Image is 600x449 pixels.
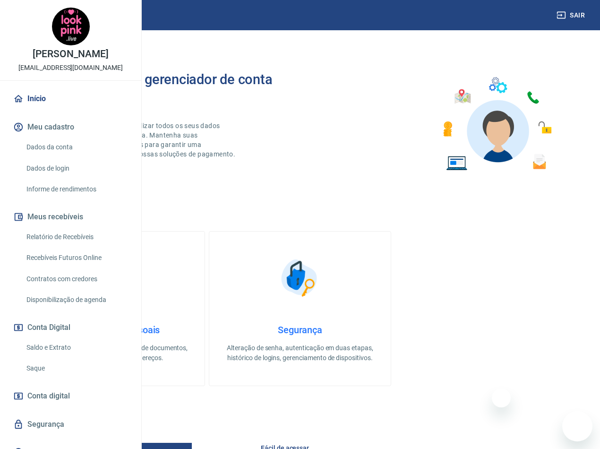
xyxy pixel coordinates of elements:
[11,414,130,435] a: Segurança
[11,88,130,109] a: Início
[23,210,577,220] h5: O que deseja fazer hoje?
[42,72,300,102] h2: Bem-vindo(a) ao gerenciador de conta Vindi
[224,343,376,363] p: Alteração de senha, autenticação em duas etapas, histórico de logins, gerenciamento de dispositivos.
[27,389,70,403] span: Conta digital
[23,227,130,247] a: Relatório de Recebíveis
[555,7,589,24] button: Sair
[435,72,558,176] img: Imagem de um avatar masculino com diversos icones exemplificando as funcionalidades do gerenciado...
[23,359,130,378] a: Saque
[224,324,376,336] h4: Segurança
[562,411,592,441] iframe: Botão para abrir a janela de mensagens
[23,138,130,157] a: Dados da conta
[276,254,324,302] img: Segurança
[11,117,130,138] button: Meu cadastro
[209,231,391,386] a: SegurançaSegurançaAlteração de senha, autenticação em duas etapas, histórico de logins, gerenciam...
[11,207,130,227] button: Meus recebíveis
[23,269,130,289] a: Contratos com credores
[23,180,130,199] a: Informe de rendimentos
[33,49,108,59] p: [PERSON_NAME]
[23,248,130,268] a: Recebíveis Futuros Online
[18,63,123,73] p: [EMAIL_ADDRESS][DOMAIN_NAME]
[23,159,130,178] a: Dados de login
[11,317,130,338] button: Conta Digital
[23,290,130,310] a: Disponibilização de agenda
[492,389,511,407] iframe: Fechar mensagem
[11,386,130,406] a: Conta digital
[52,8,90,45] img: f5e2b5f2-de41-4e9a-a4e6-a6c2332be871.jpeg
[23,338,130,357] a: Saldo e Extrato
